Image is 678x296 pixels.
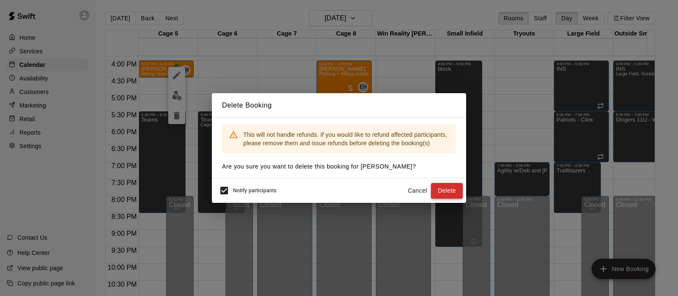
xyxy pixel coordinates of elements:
p: Are you sure you want to delete this booking for [PERSON_NAME] ? [222,162,456,171]
h2: Delete Booking [212,93,466,118]
div: This will not handle refunds. If you would like to refund affected participants, please remove th... [243,127,449,151]
button: Cancel [404,183,431,199]
button: Delete [431,183,463,199]
span: Notify participants [233,188,277,194]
